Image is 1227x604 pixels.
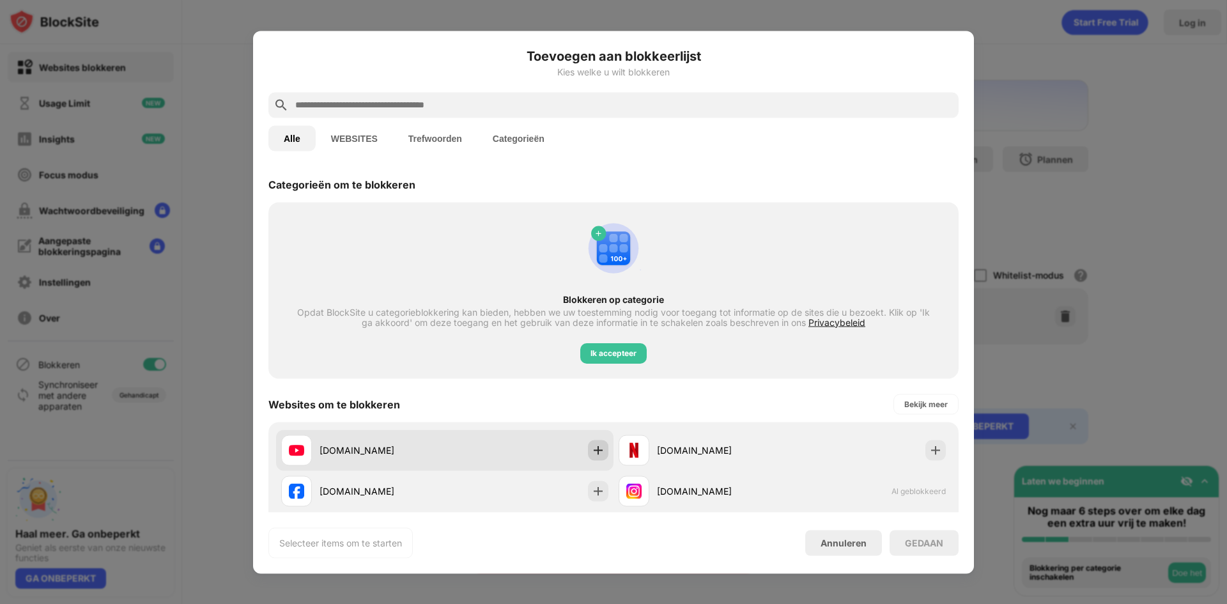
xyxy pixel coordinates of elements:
[821,538,867,548] div: Annuleren
[320,444,445,457] div: [DOMAIN_NAME]
[291,294,936,304] div: Blokkeren op categorie
[626,483,642,499] img: favicons
[626,442,642,458] img: favicons
[289,442,304,458] img: favicons
[657,444,782,457] div: [DOMAIN_NAME]
[583,217,644,279] img: category-add.svg
[904,398,948,410] div: Bekijk meer
[905,538,943,548] div: GEDAAN
[291,307,936,327] div: Opdat BlockSite u categorieblokkering kan bieden, hebben we uw toestemming nodig voor toegang tot...
[320,484,445,498] div: [DOMAIN_NAME]
[274,97,289,112] img: search.svg
[268,66,959,77] div: Kies welke u wilt blokkeren
[268,46,959,65] h6: Toevoegen aan blokkeerlijst
[590,346,637,359] div: Ik accepteer
[268,178,415,190] div: Categorieën om te blokkeren
[808,316,865,327] span: Privacybeleid
[657,484,782,498] div: [DOMAIN_NAME]
[477,125,560,151] button: Categorieën
[891,486,946,496] span: Al geblokkeerd
[268,125,316,151] button: Alle
[316,125,393,151] button: WEBSITES
[393,125,477,151] button: Trefwoorden
[279,536,402,549] div: Selecteer items om te starten
[289,483,304,499] img: favicons
[268,398,400,410] div: Websites om te blokkeren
